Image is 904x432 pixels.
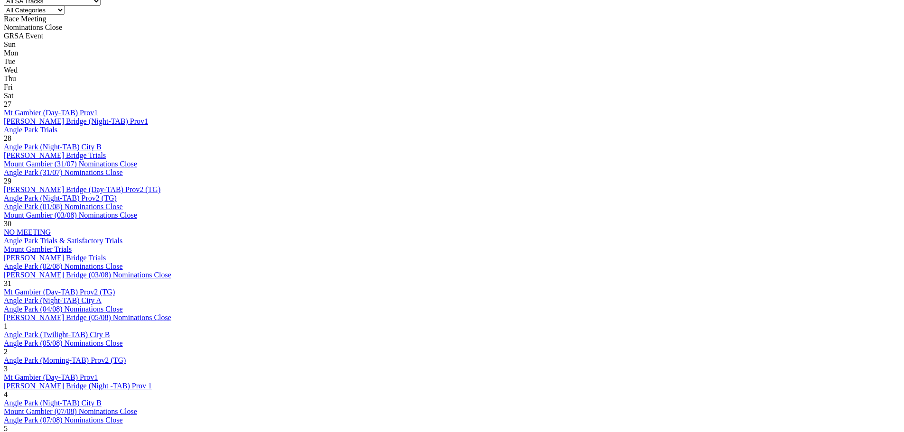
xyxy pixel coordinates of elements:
a: Mt Gambier (Day-TAB) Prov1 [4,109,98,117]
a: [PERSON_NAME] Bridge Trials [4,151,106,159]
div: Nominations Close [4,23,900,32]
a: Mt Gambier (Day-TAB) Prov2 (TG) [4,288,115,296]
a: Mount Gambier Trials [4,245,72,253]
span: 1 [4,322,8,330]
span: 29 [4,177,11,185]
a: Angle Park (31/07) Nominations Close [4,168,123,176]
a: Angle Park (Night-TAB) City A [4,296,102,304]
div: Race Meeting [4,15,900,23]
span: 27 [4,100,11,108]
a: Angle Park (Morning-TAB) Prov2 (TG) [4,356,126,364]
span: 2 [4,348,8,356]
a: [PERSON_NAME] Bridge (05/08) Nominations Close [4,313,171,322]
a: Mount Gambier (07/08) Nominations Close [4,407,137,415]
a: Angle Park Trials & Satisfactory Trials [4,237,122,245]
div: Wed [4,66,900,74]
a: [PERSON_NAME] Bridge (Night-TAB) Prov1 [4,117,148,125]
a: Mount Gambier (31/07) Nominations Close [4,160,137,168]
span: 28 [4,134,11,142]
a: [PERSON_NAME] Bridge (Day-TAB) Prov2 (TG) [4,185,160,193]
div: Sun [4,40,900,49]
a: Mt Gambier (Day-TAB) Prov1 [4,373,98,381]
a: Angle Park (05/08) Nominations Close [4,339,123,347]
div: GRSA Event [4,32,900,40]
a: Angle Park Trials [4,126,57,134]
span: 4 [4,390,8,398]
a: Angle Park (04/08) Nominations Close [4,305,123,313]
div: Fri [4,83,900,92]
a: Angle Park (07/08) Nominations Close [4,416,123,424]
div: Tue [4,57,900,66]
a: Angle Park (02/08) Nominations Close [4,262,123,270]
span: 31 [4,279,11,287]
div: Thu [4,74,900,83]
span: 30 [4,220,11,228]
a: Angle Park (Night-TAB) City B [4,399,102,407]
a: Angle Park (Night-TAB) City B [4,143,102,151]
a: NO MEETING [4,228,51,236]
a: Angle Park (01/08) Nominations Close [4,202,123,211]
div: Sat [4,92,900,100]
a: Angle Park (Night-TAB) Prov2 (TG) [4,194,117,202]
span: 3 [4,365,8,373]
a: [PERSON_NAME] Bridge Trials [4,254,106,262]
a: Angle Park (Twilight-TAB) City B [4,331,110,339]
a: Mount Gambier (03/08) Nominations Close [4,211,137,219]
div: Mon [4,49,900,57]
a: [PERSON_NAME] Bridge (03/08) Nominations Close [4,271,171,279]
a: [PERSON_NAME] Bridge (Night -TAB) Prov 1 [4,382,152,390]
